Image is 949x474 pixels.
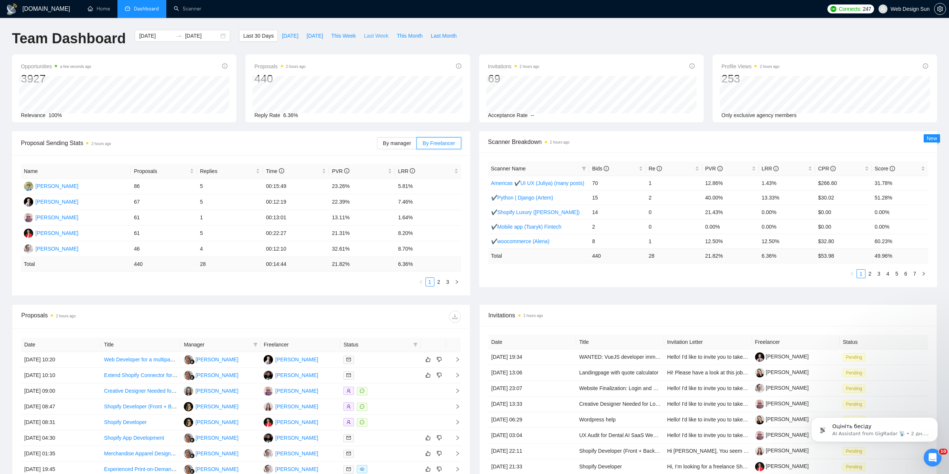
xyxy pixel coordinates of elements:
[331,32,356,40] span: This Week
[843,369,865,377] span: Pending
[491,180,584,186] a: Americas ✔UI UX (Juliya) (many posts)
[872,176,928,190] td: 31.78%
[872,205,928,219] td: 0.00%
[104,388,247,394] a: Creative Designer Needed for Logo, Landing Page & iOS App
[883,269,892,278] li: 4
[705,166,723,172] span: PVR
[21,112,45,118] span: Relevance
[934,3,946,15] button: setting
[24,197,33,207] img: YY
[884,270,892,278] a: 4
[282,32,298,40] span: [DATE]
[843,401,868,407] a: Pending
[717,166,723,171] span: info-circle
[131,164,197,179] th: Proposals
[579,464,622,470] a: Shopify Developer
[702,190,759,205] td: 40.00%
[755,415,764,424] img: c1lA9BsF5ekLmkb4qkoMBbm_RNtTuon5aV-MajedG1uHbc9xb_758DYF03Xihb5AW5
[722,112,797,118] span: Only exclusive agency members
[176,33,182,39] span: swap-right
[200,167,254,175] span: Replies
[722,72,780,86] div: 253
[850,271,854,276] span: left
[252,339,259,350] span: filter
[176,33,182,39] span: to
[892,269,901,278] li: 5
[189,469,195,474] img: gigradar-bm.png
[17,22,29,34] img: Profile image for AI Assistant from GigRadar 📡
[35,198,78,206] div: [PERSON_NAME]
[21,62,91,71] span: Opportunities
[21,164,131,179] th: Name
[923,63,928,69] span: info-circle
[449,314,461,320] span: download
[134,167,188,175] span: Proposals
[266,168,284,174] span: Time
[104,451,243,456] a: Merchandise Apparel Designer for Shopify and Social Media
[800,402,949,454] iframe: Intercom notifications сообщение
[901,269,910,278] li: 6
[818,166,836,172] span: CPR
[531,112,534,118] span: --
[443,277,452,286] li: 3
[435,449,444,458] button: dislike
[488,137,928,147] span: Scanner Breakdown
[264,450,318,456] a: IS[PERSON_NAME]
[275,402,318,411] div: [PERSON_NAME]
[491,195,553,201] a: ✔Python | Django (Artem)
[184,402,193,411] img: NR
[455,280,459,284] span: right
[425,466,431,472] span: like
[410,168,415,173] span: info-circle
[131,179,197,194] td: 86
[419,280,423,284] span: left
[24,182,33,191] img: IT
[444,278,452,286] a: 3
[646,205,703,219] td: 0
[184,450,238,456] a: MC[PERSON_NAME]
[924,449,942,467] iframe: Intercom live chat
[104,357,248,362] a: Web Developer for a multipage WP land development website
[184,418,193,427] img: NR
[21,72,91,86] div: 3927
[491,224,562,230] a: ✔Mobile app (Tsaryk) Fintech
[435,433,444,442] button: dislike
[413,342,418,347] span: filter
[839,5,861,13] span: Connects:
[646,176,703,190] td: 1
[657,166,662,171] span: info-circle
[104,466,236,472] a: Experienced Print-on-Demand Designer (Shopify/Printify)
[360,389,364,393] span: message
[702,205,759,219] td: 21.43%
[239,30,278,42] button: Last 30 Days
[346,451,351,456] span: mail
[755,462,764,471] img: c1gYzaiHUxzr9pyMKNIHxZ8zNyqQY9LeMr9TiodOxNT0d-ipwb5dqWQRi3NaJcazU8
[275,434,318,442] div: [PERSON_NAME]
[253,342,258,347] span: filter
[689,63,695,69] span: info-circle
[397,32,422,40] span: This Month
[435,355,444,364] button: dislike
[755,401,809,406] a: [PERSON_NAME]
[88,6,110,12] a: homeHome
[195,449,238,458] div: [PERSON_NAME]
[488,72,540,86] div: 69
[329,179,395,194] td: 23.26%
[425,372,431,378] span: like
[755,448,809,453] a: [PERSON_NAME]
[425,451,431,456] span: like
[649,166,662,172] span: Re
[275,355,318,364] div: [PERSON_NAME]
[755,446,764,456] img: c1rlM94zDiz4umbxy82VIoyh5gfdYSfjqZlQ5k6nxFCVSoeVjJM9O3ib3Vp8ivm6kD
[927,135,937,141] span: New
[174,6,201,12] a: searchScanner
[435,465,444,474] button: dislike
[364,32,389,40] span: Last Week
[755,385,809,391] a: [PERSON_NAME]
[125,6,130,11] span: dashboard
[332,168,349,174] span: PVR
[902,270,910,278] a: 6
[589,176,646,190] td: 70
[360,30,393,42] button: Last Week
[395,179,461,194] td: 5.81%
